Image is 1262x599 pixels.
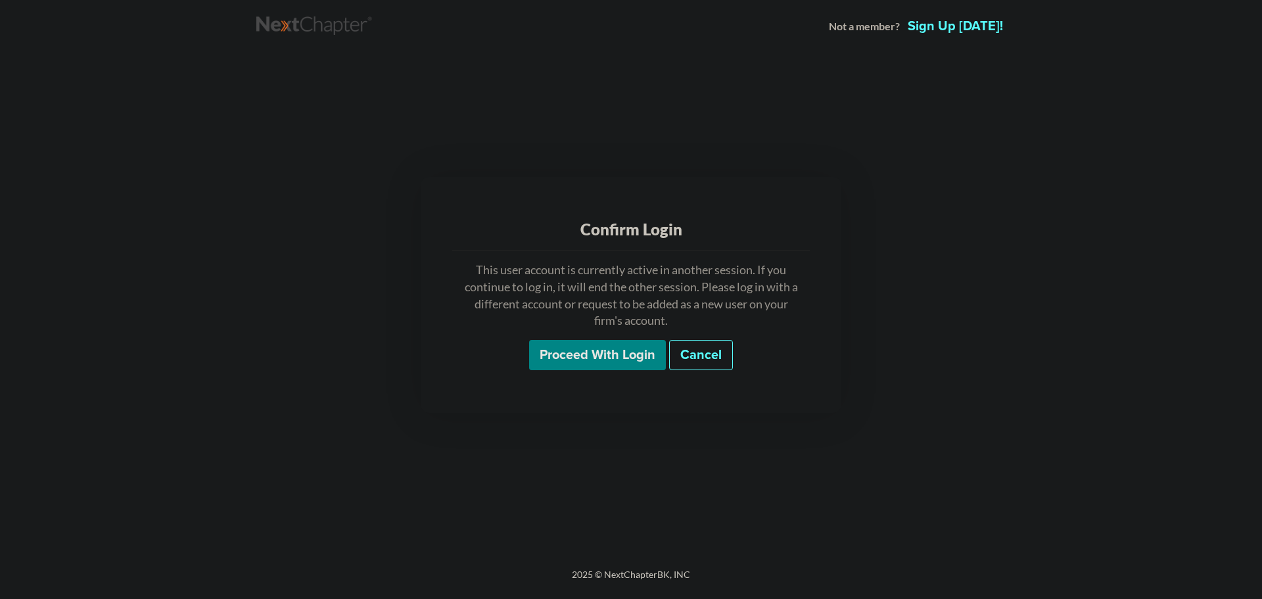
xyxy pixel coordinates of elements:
div: 2025 © NextChapterBK, INC [256,568,1006,592]
a: Sign up [DATE]! [905,20,1006,33]
p: This user account is currently active in another session. If you continue to log in, it will end ... [463,262,799,329]
div: Confirm Login [463,219,799,240]
strong: Not a member? [829,19,900,34]
a: Cancel [669,340,733,370]
input: Proceed with login [529,340,666,370]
